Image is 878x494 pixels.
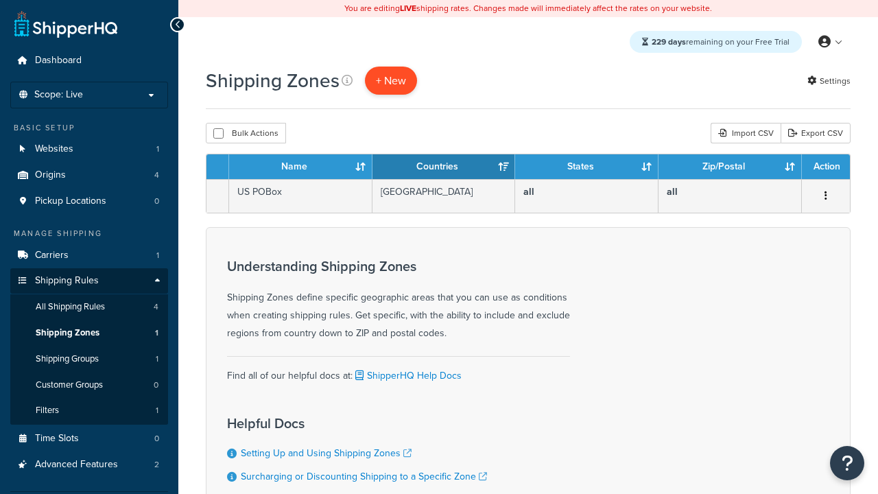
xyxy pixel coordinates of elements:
li: Advanced Features [10,452,168,478]
button: Open Resource Center [830,446,864,480]
span: + New [376,73,406,89]
span: 1 [156,405,158,416]
a: Shipping Zones 1 [10,320,168,346]
h3: Understanding Shipping Zones [227,259,570,274]
span: Customer Groups [36,379,103,391]
b: LIVE [400,2,416,14]
span: Shipping Groups [36,353,99,365]
li: Shipping Rules [10,268,168,425]
div: Manage Shipping [10,228,168,239]
li: Pickup Locations [10,189,168,214]
b: all [667,185,678,199]
li: Shipping Groups [10,346,168,372]
div: remaining on your Free Trial [630,31,802,53]
th: Countries: activate to sort column ascending [372,154,516,179]
th: Zip/Postal: activate to sort column ascending [658,154,802,179]
th: Action [802,154,850,179]
span: 0 [154,196,159,207]
a: Origins 4 [10,163,168,188]
td: US POBox [229,179,372,213]
a: Dashboard [10,48,168,73]
div: Shipping Zones define specific geographic areas that you can use as conditions when creating ship... [227,259,570,342]
span: 1 [155,327,158,339]
li: Origins [10,163,168,188]
a: All Shipping Rules 4 [10,294,168,320]
li: Customer Groups [10,373,168,398]
span: Carriers [35,250,69,261]
span: Websites [35,143,73,155]
a: Advanced Features 2 [10,452,168,478]
span: 4 [154,301,158,313]
span: 1 [156,143,159,155]
span: 4 [154,169,159,181]
span: Advanced Features [35,459,118,471]
span: Shipping Rules [35,275,99,287]
h3: Helpful Docs [227,416,487,431]
li: Filters [10,398,168,423]
span: Filters [36,405,59,416]
button: Bulk Actions [206,123,286,143]
a: Filters 1 [10,398,168,423]
a: Surcharging or Discounting Shipping to a Specific Zone [241,469,487,484]
div: Find all of our helpful docs at: [227,356,570,385]
li: Shipping Zones [10,320,168,346]
li: Carriers [10,243,168,268]
span: Dashboard [35,55,82,67]
li: Time Slots [10,426,168,451]
span: Scope: Live [34,89,83,101]
a: ShipperHQ Home [14,10,117,38]
h1: Shipping Zones [206,67,340,94]
span: All Shipping Rules [36,301,105,313]
span: 1 [156,353,158,365]
a: Shipping Groups 1 [10,346,168,372]
a: Customer Groups 0 [10,373,168,398]
div: Basic Setup [10,122,168,134]
a: Time Slots 0 [10,426,168,451]
span: Origins [35,169,66,181]
th: Name: activate to sort column ascending [229,154,372,179]
a: Setting Up and Using Shipping Zones [241,446,412,460]
li: All Shipping Rules [10,294,168,320]
span: 1 [156,250,159,261]
a: + New [365,67,417,95]
a: Export CSV [781,123,851,143]
span: Time Slots [35,433,79,445]
a: Pickup Locations 0 [10,189,168,214]
th: States: activate to sort column ascending [515,154,658,179]
a: Shipping Rules [10,268,168,294]
span: 0 [154,433,159,445]
li: Websites [10,137,168,162]
td: [GEOGRAPHIC_DATA] [372,179,516,213]
a: ShipperHQ Help Docs [353,368,462,383]
a: Settings [807,71,851,91]
b: all [523,185,534,199]
a: Websites 1 [10,137,168,162]
a: Carriers 1 [10,243,168,268]
span: Pickup Locations [35,196,106,207]
div: Import CSV [711,123,781,143]
strong: 229 days [652,36,686,48]
span: 2 [154,459,159,471]
span: 0 [154,379,158,391]
span: Shipping Zones [36,327,99,339]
